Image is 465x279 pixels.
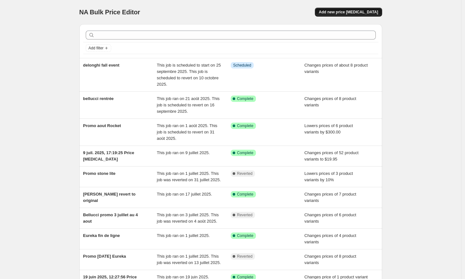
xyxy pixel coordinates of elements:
[157,96,220,114] span: This job ran on 21 août 2025. This job is scheduled to revert on 16 septembre 2025.
[83,233,120,238] span: Eureka fin de ligne
[157,192,212,197] span: This job ran on 17 juillet 2025.
[83,192,136,203] span: [PERSON_NAME] revert to original
[237,233,253,238] span: Complete
[237,171,253,176] span: Reverted
[237,150,253,155] span: Complete
[83,212,138,224] span: Bellucci promo 3 juillet au 4 aout
[304,212,356,224] span: Changes prices of 6 product variants
[233,63,251,68] span: Scheduled
[237,192,253,197] span: Complete
[304,233,356,244] span: Changes prices of 4 product variants
[315,8,382,17] button: Add new price [MEDICAL_DATA]
[237,123,253,128] span: Complete
[86,44,111,52] button: Add filter
[304,63,368,74] span: Changes prices of about 8 product variants
[83,63,120,68] span: delonghi fall event
[157,254,221,265] span: This job ran on 1 juillet 2025. This job was reverted on 13 juillet 2025.
[83,171,116,176] span: Promo stone lite
[304,171,353,182] span: Lowers prices of 3 product variants by 10%
[83,96,114,101] span: bellucci rentrée
[157,212,219,224] span: This job ran on 3 juillet 2025. This job was reverted on 4 août 2025.
[83,150,134,161] span: 9 juil. 2025, 17:19:25 Price [MEDICAL_DATA]
[304,150,359,161] span: Changes prices of 52 product variants to $19.95
[304,96,356,107] span: Changes prices of 8 product variants
[89,46,104,51] span: Add filter
[157,171,221,182] span: This job ran on 1 juillet 2025. This job was reverted on 31 juillet 2025.
[304,192,356,203] span: Changes prices of 7 product variants
[83,254,126,259] span: Promo [DATE] Eureka
[304,254,356,265] span: Changes prices of 8 product variants
[157,123,217,141] span: This job ran on 1 août 2025. This job is scheduled to revert on 31 août 2025.
[157,63,221,87] span: This job is scheduled to start on 25 septembre 2025. This job is scheduled to revert on 10 octobr...
[304,123,353,134] span: Lowers prices of 6 product variants by $300.00
[79,9,140,16] span: NA Bulk Price Editor
[157,150,210,155] span: This job ran on 9 juillet 2025.
[83,123,121,128] span: Promo aout Rocket
[237,96,253,101] span: Complete
[237,254,253,259] span: Reverted
[157,233,210,238] span: This job ran on 1 juillet 2025.
[319,10,378,15] span: Add new price [MEDICAL_DATA]
[237,212,253,218] span: Reverted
